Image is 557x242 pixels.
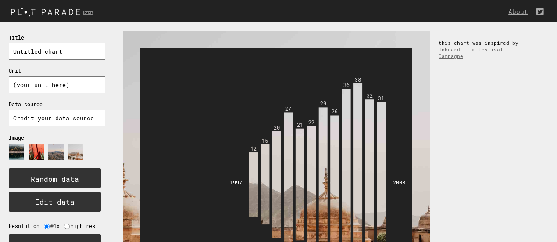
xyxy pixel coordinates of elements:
p: Unit [9,68,105,74]
label: @1x [50,223,64,229]
label: Resolution [9,223,44,229]
div: this chart was inspired by [430,31,535,68]
tspan: 1997 [230,179,242,186]
p: Title [9,34,105,41]
button: Edit data [9,192,101,212]
label: high-res [71,223,100,229]
p: Data source [9,101,105,108]
p: Image [9,134,105,141]
a: About [508,7,532,16]
a: Unheard Film Festival Campagne [439,46,503,59]
tspan: 2008 [393,179,405,186]
text: Random data [31,174,79,184]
